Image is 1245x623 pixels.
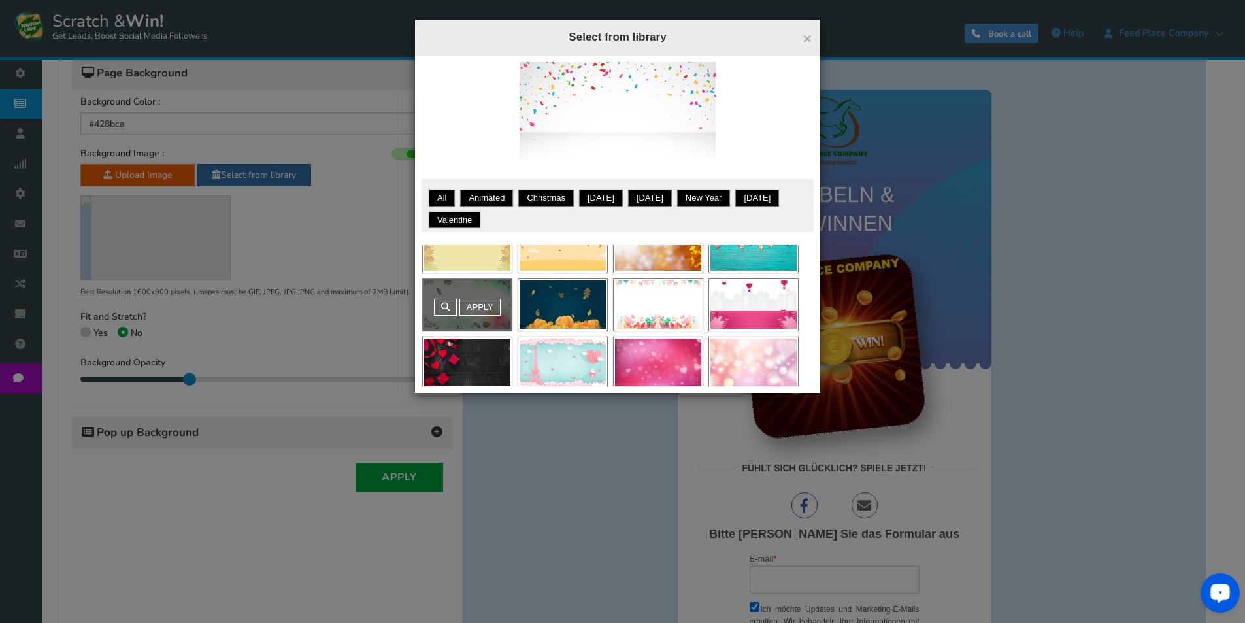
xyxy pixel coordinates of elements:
img: 01-plain-bg.jpg [520,62,716,173]
a: Apply [459,299,501,316]
span: × [803,29,812,48]
h4: Bitte [PERSON_NAME] Sie das Formular aus [228,471,516,484]
a: [DATE] [581,192,621,205]
iframe: Schaltfläche „Über Google anmelden“ [351,434,393,463]
iframe: LiveChat chat widget [1190,568,1245,623]
a: [DATE] [630,192,670,205]
strong: FÜHLT SICH GLÜCKLICH? SPIELE JETZT! [273,404,470,418]
a: Valentine [431,214,478,227]
a: [DATE] [737,192,777,205]
input: Ich möchte Updates und Marketing-E-Mails erhalten. Wir behandeln Ihre Informationen mit Respekt. ... [287,545,297,555]
a: All [431,192,453,205]
a: Christmas [520,192,572,205]
label: E-mail [287,491,314,509]
a: Animated [462,192,511,205]
h4: Select from library [425,29,810,45]
h4: RUBBELN & GEWINNEN [228,118,516,188]
label: Ich möchte Updates und Marketing-E-Mails erhalten. Wir behandeln Ihre Informationen mit Respekt. ... [287,547,457,597]
a: New Year [679,192,729,205]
